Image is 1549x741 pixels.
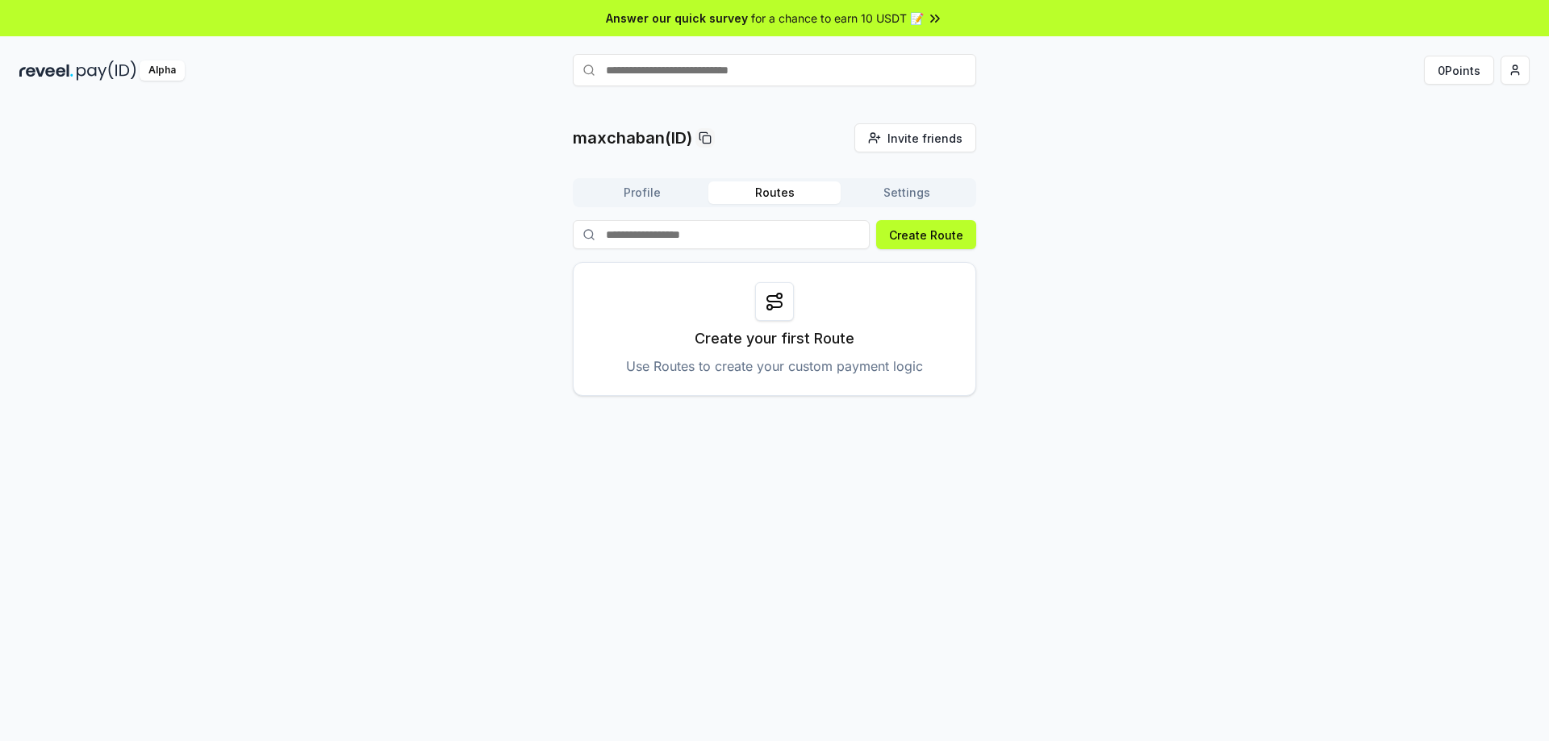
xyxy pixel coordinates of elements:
button: Routes [708,181,841,204]
span: for a chance to earn 10 USDT 📝 [751,10,924,27]
button: Create Route [876,220,976,249]
span: Invite friends [887,130,962,147]
button: Settings [841,181,973,204]
div: Alpha [140,60,185,81]
span: Answer our quick survey [606,10,748,27]
img: pay_id [77,60,136,81]
img: reveel_dark [19,60,73,81]
p: Create your first Route [695,327,854,350]
button: 0Points [1424,56,1494,85]
p: maxchaban(ID) [573,127,692,149]
button: Profile [576,181,708,204]
button: Invite friends [854,123,976,152]
p: Use Routes to create your custom payment logic [626,356,923,376]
